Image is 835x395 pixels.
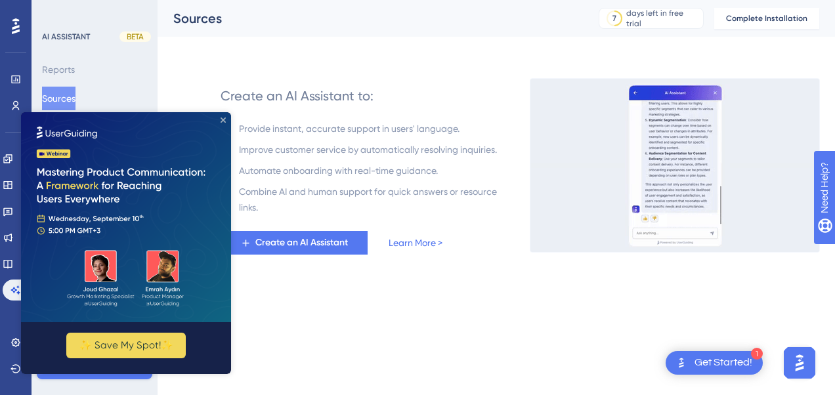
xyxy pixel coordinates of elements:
span: Create an AI Assistant [255,235,348,251]
iframe: UserGuiding AI Assistant Launcher [780,343,819,383]
div: 7 [612,13,616,24]
div: 1 [751,348,763,360]
button: Reports [42,58,75,81]
div: days left in free trial [626,8,699,29]
div: Sources [173,9,566,28]
a: Learn More > [389,235,442,251]
div: Open Get Started! checklist, remaining modules: 1 [666,351,763,375]
div: Automate onboarding with real-time guidance. [239,163,438,178]
div: Get Started! [695,356,752,370]
div: Provide instant, accurate support in users' language. [239,121,460,136]
span: Need Help? [31,3,82,19]
span: Complete Installation [726,13,807,24]
div: Close Preview [200,5,205,10]
div: Improve customer service by automatically resolving inquiries. [239,142,497,157]
img: launcher-image-alternative-text [674,355,689,371]
button: Sources [42,87,75,110]
button: Create an AI Assistant [221,231,368,255]
div: Combine AI and human support for quick answers or resource links. [239,184,504,215]
div: Create an AI Assistant to: [221,87,374,105]
div: AI ASSISTANT [42,31,90,42]
img: 536038c8a6906fa413afa21d633a6c1c.gif [530,78,820,253]
button: Complete Installation [714,8,819,29]
div: BETA [119,31,151,42]
button: ✨ Save My Spot!✨ [45,220,165,246]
